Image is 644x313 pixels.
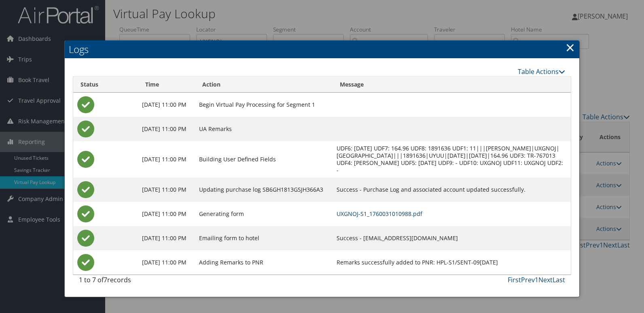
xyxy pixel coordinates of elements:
[195,77,333,93] th: Action: activate to sort column ascending
[138,117,195,141] td: [DATE] 11:00 PM
[518,67,565,76] a: Table Actions
[195,178,333,202] td: Updating purchase log SB6GH1813GSJH366A3
[138,93,195,117] td: [DATE] 11:00 PM
[138,202,195,226] td: [DATE] 11:00 PM
[138,250,195,275] td: [DATE] 11:00 PM
[195,250,333,275] td: Adding Remarks to PNR
[333,77,571,93] th: Message: activate to sort column ascending
[138,77,195,93] th: Time: activate to sort column ascending
[333,250,571,275] td: Remarks successfully added to PNR: HPL-S1/SENT-09[DATE]
[521,275,535,284] a: Prev
[333,141,571,178] td: UDF6: [DATE] UDF7: 164.96 UDF8: 1891636 UDF1: 11|||[PERSON_NAME]|UXGNOJ|[GEOGRAPHIC_DATA]|||18916...
[195,93,333,117] td: Begin Virtual Pay Processing for Segment 1
[195,117,333,141] td: UA Remarks
[195,202,333,226] td: Generating form
[535,275,538,284] a: 1
[104,275,107,284] span: 7
[73,77,138,93] th: Status: activate to sort column ascending
[538,275,553,284] a: Next
[138,141,195,178] td: [DATE] 11:00 PM
[65,40,579,58] h2: Logs
[138,226,195,250] td: [DATE] 11:00 PM
[195,141,333,178] td: Building User Defined Fields
[195,226,333,250] td: Emailing form to hotel
[553,275,565,284] a: Last
[508,275,521,284] a: First
[79,275,191,289] div: 1 to 7 of records
[566,39,575,55] a: Close
[333,178,571,202] td: Success - Purchase Log and associated account updated successfully.
[138,178,195,202] td: [DATE] 11:00 PM
[337,210,422,218] a: UXGNOJ-S1_1760031010988.pdf
[333,226,571,250] td: Success - [EMAIL_ADDRESS][DOMAIN_NAME]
